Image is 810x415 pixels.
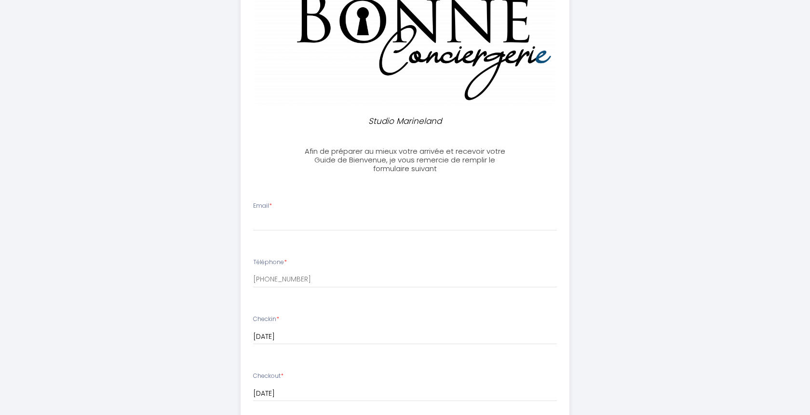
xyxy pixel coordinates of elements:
label: Email [253,201,272,211]
label: Téléphone [253,258,287,267]
label: Checkout [253,372,283,381]
p: Studio Marineland [302,115,508,128]
label: Checkin [253,315,279,324]
h3: Afin de préparer au mieux votre arrivée et recevoir votre Guide de Bienvenue, je vous remercie de... [297,147,512,173]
